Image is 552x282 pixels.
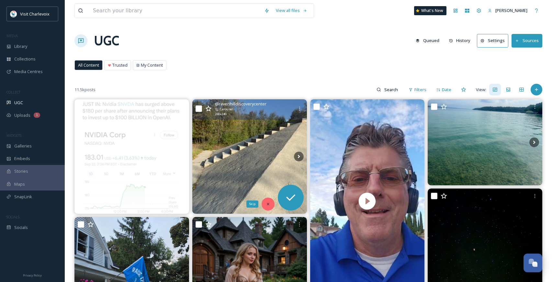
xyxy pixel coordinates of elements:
[14,156,30,162] span: Embeds
[34,113,40,118] div: 1
[23,271,42,279] a: Privacy Policy
[6,214,19,219] span: SOCIALS
[477,34,508,47] button: Settings
[192,99,307,214] img: 🤩9.22.25, Cycles at Raven Hill: A Weekly Update from Cheri🤗 👉https://mailchi.mp/miravenhill.org/c...
[74,99,189,214] img: We predicted this move a week ago in our community. 📈 #NVDA #MSFT #TSM #BRK.A #BRK.B #2222.SR #KO...
[90,4,261,18] input: Search your library
[14,194,32,200] span: SnapLink
[141,62,163,68] span: My Content
[14,112,30,118] span: Uploads
[10,11,17,17] img: Visit-Charlevoix_Logo.jpg
[14,100,23,106] span: UGC
[78,62,99,68] span: All Content
[412,34,446,47] a: Queued
[14,168,28,174] span: Stories
[446,34,477,47] a: History
[6,133,21,138] span: WIDGETS
[74,87,96,93] span: 11.5k posts
[485,4,531,17] a: [PERSON_NAME]
[14,224,28,231] span: Socials
[14,56,36,62] span: Collections
[414,6,446,15] a: What's New
[442,87,451,93] span: Date
[6,33,18,38] span: MEDIA
[14,43,27,49] span: Library
[446,34,474,47] button: History
[215,101,266,107] span: @ ravenhilldiscoverycenter
[476,87,486,93] span: View:
[381,83,402,96] input: Search
[412,34,443,47] button: Queued
[524,254,542,272] button: Open Chat
[215,112,226,116] span: 240 x 240
[428,99,542,185] img: TORCH LAKE NORTH END • PETOSKEY BAY • we went pretty far up into Northern Michigan today… It was ...
[495,7,527,13] span: [PERSON_NAME]
[414,87,426,93] span: Filters
[14,69,43,75] span: Media Centres
[94,31,119,50] a: UGC
[220,107,233,112] span: Carousel
[512,34,542,47] button: Sources
[14,181,25,187] span: Maps
[112,62,128,68] span: Trusted
[477,34,512,47] a: Settings
[6,90,20,94] span: COLLECT
[246,201,258,208] div: Skip
[20,11,50,17] span: Visit Charlevoix
[14,143,32,149] span: Galleries
[23,273,42,277] span: Privacy Policy
[273,4,310,17] a: View all files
